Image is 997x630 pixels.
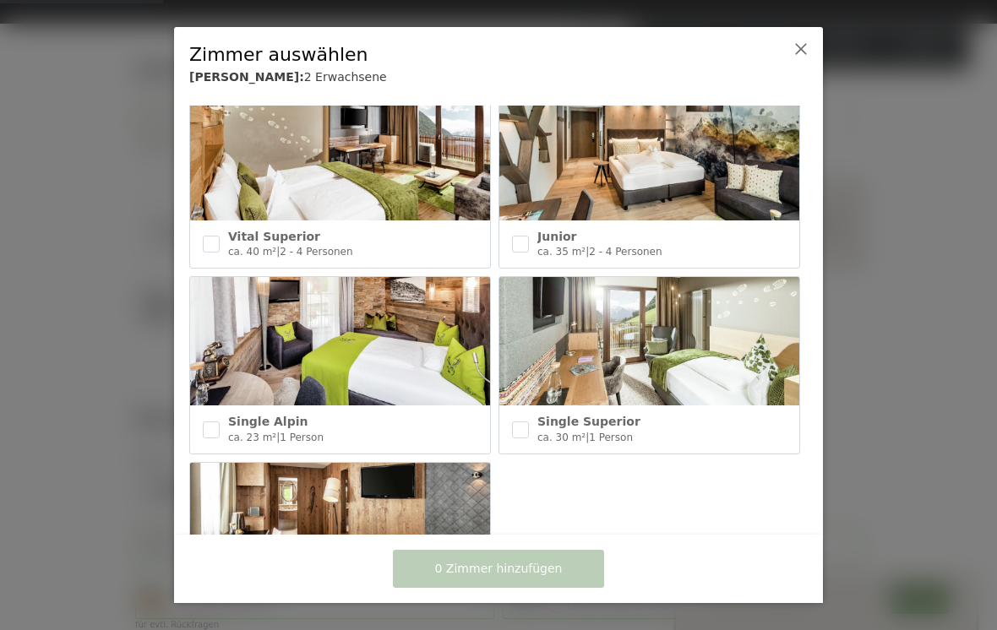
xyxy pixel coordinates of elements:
span: ca. 40 m² [228,246,276,258]
span: 2 - 4 Personen [280,246,352,258]
span: 1 Person [589,432,633,443]
span: Junior [537,230,576,243]
img: Single Relax [190,463,490,591]
img: Junior [499,92,799,220]
span: Single Superior [537,415,640,428]
span: 2 - 4 Personen [589,246,662,258]
span: Vital Superior [228,230,320,243]
span: 1 Person [280,432,324,443]
span: | [276,246,280,258]
span: | [586,432,589,443]
img: Single Alpin [190,277,490,405]
span: ca. 23 m² [228,432,276,443]
img: Vital Superior [190,92,490,220]
div: Zimmer auswählen [189,42,755,68]
span: ca. 30 m² [537,432,586,443]
span: Single Alpin [228,415,308,428]
span: | [276,432,280,443]
img: Single Superior [499,277,799,405]
span: ca. 35 m² [537,246,586,258]
span: | [586,246,589,258]
span: 2 Erwachsene [304,70,387,84]
b: [PERSON_NAME]: [189,70,304,84]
